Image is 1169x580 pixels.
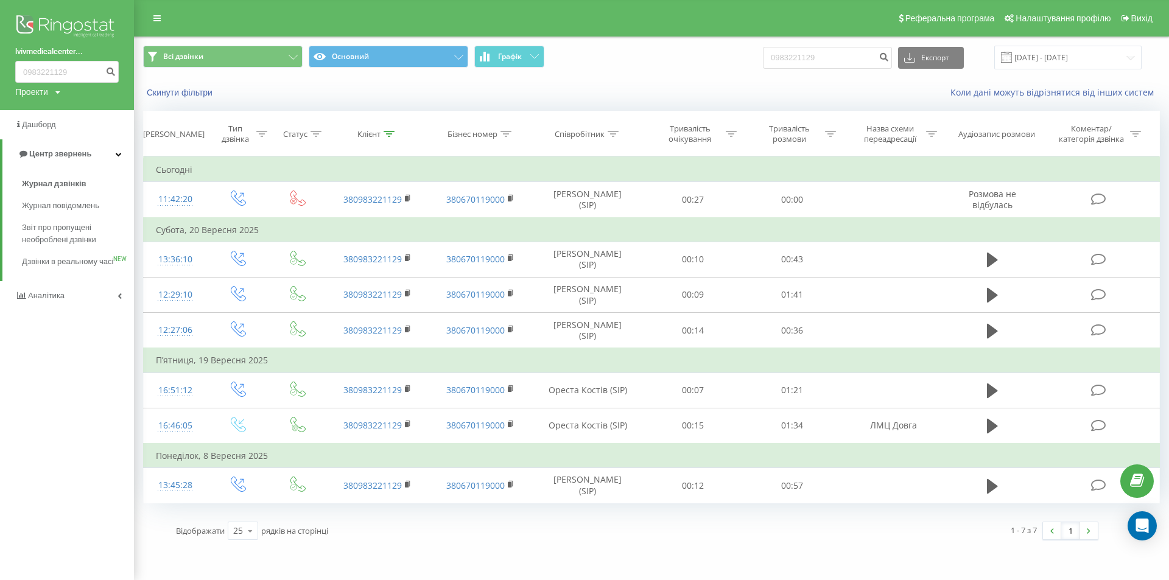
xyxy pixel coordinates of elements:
div: [PERSON_NAME] [143,129,205,139]
div: Open Intercom Messenger [1128,511,1157,540]
a: 380670119000 [446,384,505,396]
td: 00:15 [644,408,743,444]
span: Розмова не відбулась [969,188,1016,211]
div: 16:46:05 [156,414,195,438]
a: 380983221129 [343,480,402,491]
div: Коментар/категорія дзвінка [1056,124,1127,144]
td: [PERSON_NAME] (SIP) [532,242,643,277]
div: Клієнт [357,129,381,139]
a: 380670119000 [446,253,505,265]
td: 01:34 [743,408,842,444]
div: Назва схеми переадресації [858,124,923,144]
div: 12:27:06 [156,318,195,342]
div: 13:36:10 [156,248,195,271]
a: 380983221129 [343,288,402,300]
span: Дзвінки в реальному часі [22,256,113,268]
a: 380983221129 [343,419,402,431]
span: Журнал дзвінків [22,178,86,190]
div: 1 - 7 з 7 [1011,524,1037,536]
div: Тривалість очікування [658,124,723,144]
td: ЛМЦ Довга [842,408,945,444]
td: 00:36 [743,313,842,349]
a: Звіт про пропущені необроблені дзвінки [22,217,134,251]
span: Відображати [176,525,225,536]
td: 01:21 [743,372,842,408]
td: [PERSON_NAME] (SIP) [532,277,643,312]
input: Пошук за номером [763,47,892,69]
td: [PERSON_NAME] (SIP) [532,468,643,503]
td: 00:07 [644,372,743,408]
a: 380983221129 [343,253,402,265]
span: Графік [498,52,522,61]
span: Дашборд [22,120,56,129]
td: 00:14 [644,313,743,349]
div: Тривалість розмови [757,124,822,144]
span: Центр звернень [29,149,91,158]
span: Вихід [1131,13,1153,23]
button: Скинути фільтри [143,87,219,98]
input: Пошук за номером [15,61,119,83]
td: Понеділок, 8 Вересня 2025 [144,444,1160,468]
a: 380983221129 [343,384,402,396]
td: 00:43 [743,242,842,277]
a: 380670119000 [446,324,505,336]
div: 13:45:28 [156,473,195,497]
div: 25 [233,525,243,537]
a: 380670119000 [446,419,505,431]
a: Журнал дзвінків [22,173,134,195]
td: Сьогодні [144,158,1160,182]
div: Статус [283,129,307,139]
div: Співробітник [555,129,605,139]
span: Журнал повідомлень [22,200,99,212]
button: Всі дзвінки [143,46,303,68]
button: Експорт [898,47,964,69]
span: Аналiтика [28,291,65,300]
div: 16:51:12 [156,379,195,402]
span: Звіт про пропущені необроблені дзвінки [22,222,128,246]
img: Ringostat logo [15,12,119,43]
span: Налаштування профілю [1016,13,1111,23]
a: 380670119000 [446,480,505,491]
div: Аудіозапис розмови [958,129,1035,139]
td: 00:57 [743,468,842,503]
td: 01:41 [743,277,842,312]
button: Основний [309,46,468,68]
span: рядків на сторінці [261,525,328,536]
a: 1 [1061,522,1079,539]
div: 12:29:10 [156,283,195,307]
a: 380983221129 [343,194,402,205]
div: Тип дзвінка [218,124,253,144]
td: П’ятниця, 19 Вересня 2025 [144,348,1160,372]
a: Дзвінки в реальному часіNEW [22,251,134,273]
td: 00:00 [743,182,842,218]
td: [PERSON_NAME] (SIP) [532,313,643,349]
button: Графік [474,46,544,68]
td: 00:12 [644,468,743,503]
div: Бізнес номер [448,129,497,139]
td: 00:10 [644,242,743,277]
a: Журнал повідомлень [22,195,134,217]
a: lvivmedicalcenter... [15,46,119,58]
td: 00:27 [644,182,743,218]
td: Субота, 20 Вересня 2025 [144,218,1160,242]
div: Проекти [15,86,48,98]
span: Всі дзвінки [163,52,203,61]
span: Реферальна програма [905,13,995,23]
td: [PERSON_NAME] (SIP) [532,182,643,218]
div: 11:42:20 [156,187,195,211]
td: Ореста Костів (SIP) [532,408,643,444]
a: 380983221129 [343,324,402,336]
td: Ореста Костів (SIP) [532,372,643,408]
a: Центр звернень [2,139,134,169]
a: 380670119000 [446,288,505,300]
td: 00:09 [644,277,743,312]
a: 380670119000 [446,194,505,205]
a: Коли дані можуть відрізнятися вiд інших систем [950,86,1160,98]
